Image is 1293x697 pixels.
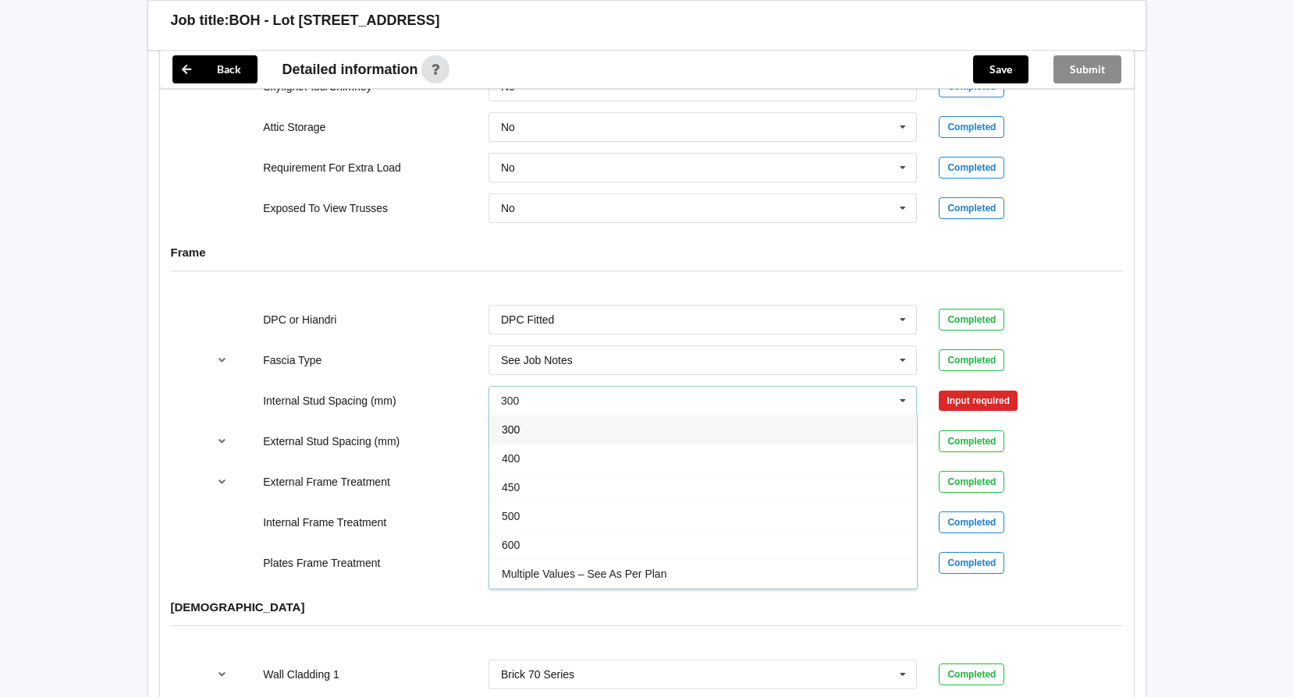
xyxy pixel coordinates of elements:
label: Attic Storage [263,121,325,133]
div: No [501,203,515,214]
div: Completed [939,349,1004,371]
label: Plates Frame Treatment [263,557,380,569]
div: Completed [939,157,1004,179]
div: Completed [939,471,1004,493]
span: 400 [502,452,520,465]
label: Wall Cladding 1 [263,668,339,681]
h3: Job title: [171,12,229,30]
div: Completed [939,663,1004,685]
div: No [501,81,515,92]
button: Save [973,55,1028,83]
button: Back [172,55,258,83]
div: No [501,122,515,133]
div: Input required [939,391,1018,411]
div: Completed [939,430,1004,452]
div: Completed [939,552,1004,574]
button: reference-toggle [207,346,237,374]
div: Completed [939,511,1004,533]
div: DPC Fitted [501,314,554,325]
label: External Stud Spacing (mm) [263,435,400,448]
label: Internal Stud Spacing (mm) [263,394,396,407]
label: Fascia Type [263,354,321,366]
h4: [DEMOGRAPHIC_DATA] [171,600,1123,614]
span: 300 [502,423,520,436]
button: reference-toggle [207,468,237,496]
span: Multiple Values – See As Per Plan [502,568,666,580]
label: Requirement For Extra Load [263,161,401,174]
div: See Job Notes [501,355,573,366]
button: reference-toggle [207,660,237,688]
div: Brick 70 Series [501,669,574,680]
h3: BOH - Lot [STREET_ADDRESS] [229,12,440,30]
label: DPC or Hiandri [263,313,336,326]
div: Completed [939,197,1004,219]
div: Completed [939,116,1004,138]
button: reference-toggle [207,427,237,455]
label: Exposed To View Trusses [263,202,388,214]
span: Detailed information [282,62,418,76]
span: 450 [502,481,520,494]
label: External Frame Treatment [263,476,390,488]
label: Internal Frame Treatment [263,516,386,529]
span: 500 [502,510,520,522]
div: No [501,162,515,173]
h4: Frame [171,245,1123,260]
label: Skylight/Flue/Chimney [263,80,371,93]
div: Completed [939,309,1004,331]
span: 600 [502,539,520,551]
